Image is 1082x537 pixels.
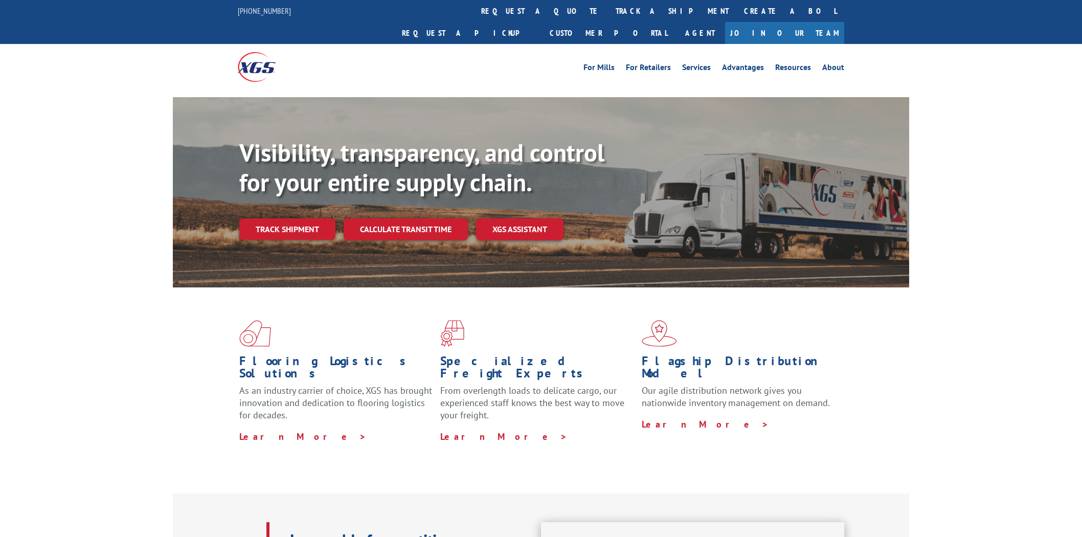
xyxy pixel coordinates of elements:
a: Advantages [722,63,764,75]
a: Learn More > [642,418,769,430]
a: XGS ASSISTANT [476,218,563,240]
span: As an industry carrier of choice, XGS has brought innovation and dedication to flooring logistics... [239,385,432,421]
a: Customer Portal [542,22,675,44]
a: Calculate transit time [344,218,468,240]
a: Join Our Team [725,22,844,44]
a: Learn More > [440,431,568,442]
a: About [822,63,844,75]
a: Learn More > [239,431,367,442]
a: Resources [775,63,811,75]
a: For Retailers [626,63,671,75]
span: Our agile distribution network gives you nationwide inventory management on demand. [642,385,830,409]
a: Services [682,63,711,75]
a: Track shipment [239,218,335,240]
img: xgs-icon-focused-on-flooring-red [440,320,464,347]
h1: Specialized Freight Experts [440,355,634,385]
a: For Mills [583,63,615,75]
b: Visibility, transparency, and control for your entire supply chain. [239,137,604,198]
a: Agent [675,22,725,44]
img: xgs-icon-flagship-distribution-model-red [642,320,677,347]
a: [PHONE_NUMBER] [238,6,291,16]
h1: Flagship Distribution Model [642,355,835,385]
h1: Flooring Logistics Solutions [239,355,433,385]
img: xgs-icon-total-supply-chain-intelligence-red [239,320,271,347]
p: From overlength loads to delicate cargo, our experienced staff knows the best way to move your fr... [440,385,634,430]
a: Request a pickup [394,22,542,44]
